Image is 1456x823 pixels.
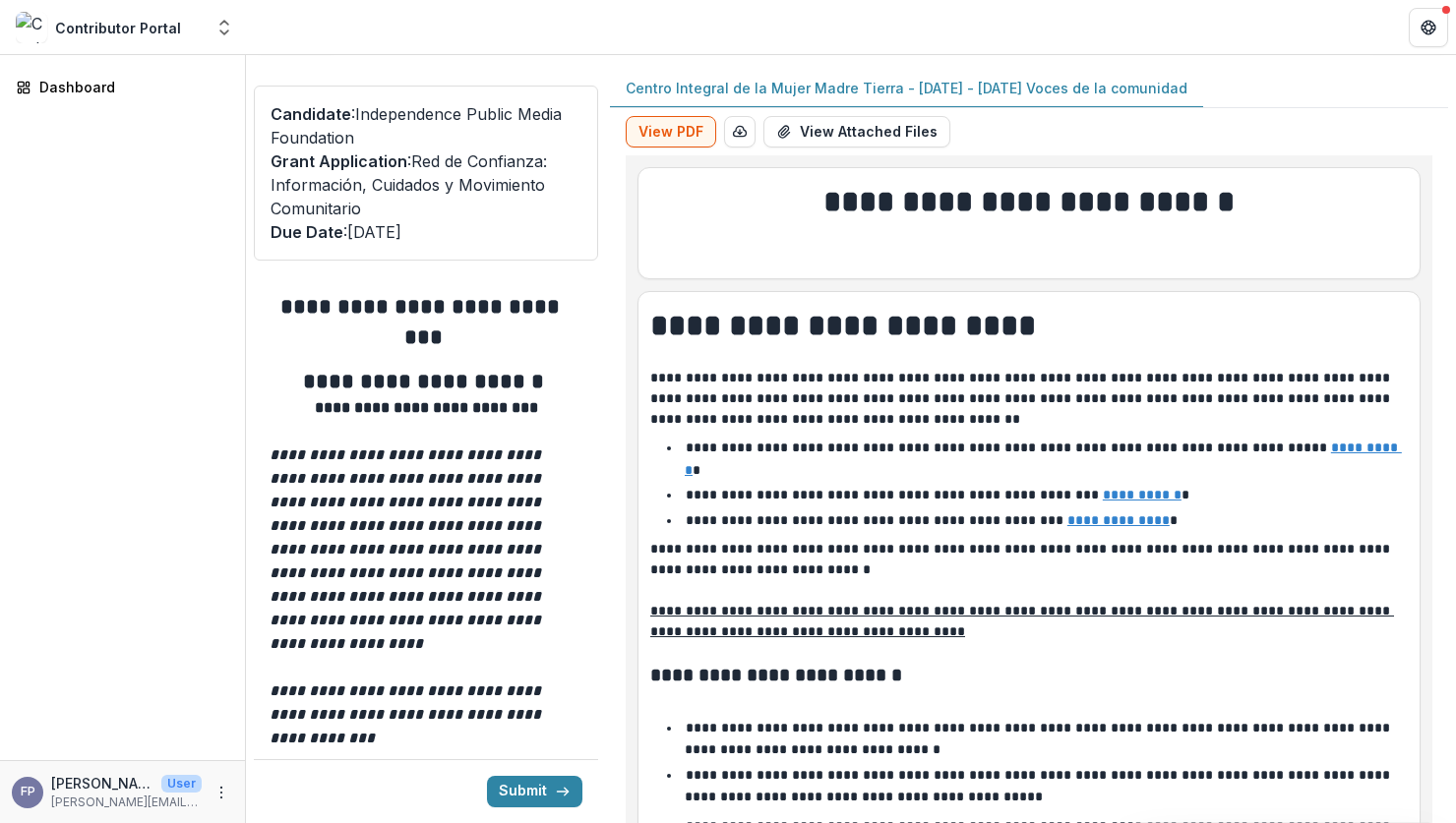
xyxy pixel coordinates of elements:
[51,773,153,794] p: [PERSON_NAME]
[271,104,351,124] span: Candidate
[1409,8,1448,47] button: Get Help
[271,149,581,220] p: : Red de Confianza: Información, Cuidados y Movimiento Comunitario
[271,222,343,242] span: Due Date
[271,102,581,149] p: : Independence Public Media Foundation
[271,151,407,171] span: Grant Application
[210,781,233,804] button: More
[51,794,202,811] p: [PERSON_NAME][EMAIL_ADDRESS][DOMAIN_NAME]
[21,786,35,798] div: Fred Pinguel
[626,78,1187,98] p: Centro Integral de la Mujer Madre Tierra - [DATE] - [DATE] Voces de la comunidad
[211,8,238,47] button: Open entity switcher
[763,116,950,147] button: View Attached Files
[55,18,181,38] div: Contributor Portal
[161,775,202,793] p: User
[16,12,47,43] img: Contributor Portal
[271,220,581,244] p: : [DATE]
[8,71,237,103] a: Dashboard
[626,116,716,147] button: View PDF
[487,776,582,807] button: Submit
[39,77,221,97] div: Dashboard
